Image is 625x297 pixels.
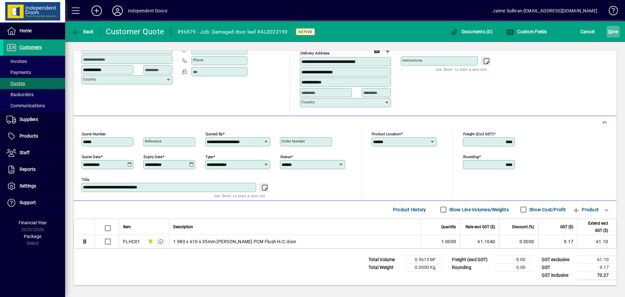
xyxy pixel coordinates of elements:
[282,139,305,143] mat-label: Order number
[463,154,479,159] mat-label: Rounding
[3,56,65,67] a: Invoices
[144,154,162,159] mat-label: Expiry date
[372,131,401,136] mat-label: Product location
[448,206,509,213] label: Show Line Volumes/Weights
[365,256,404,263] td: Total Volume
[506,29,547,34] span: Custom Fields
[538,235,577,248] td: 9.17
[20,28,32,33] span: Home
[608,29,611,34] span: S
[123,223,131,230] span: Item
[128,6,167,16] div: Independent Doors
[3,128,65,144] a: Products
[494,263,533,271] td: 0.00
[24,234,41,239] span: Package
[579,26,596,37] button: Cancel
[560,223,573,230] span: GST ($)
[393,204,426,215] span: Product History
[499,235,538,248] td: 0.0000
[83,77,96,82] mat-label: Country
[72,29,94,34] span: Back
[449,26,494,37] button: Documents (0)
[20,150,30,155] span: Staff
[464,238,495,245] div: 61.1040
[3,100,65,111] a: Communications
[463,131,493,136] mat-label: Freight (excl GST)
[82,131,106,136] mat-label: Quote number
[173,238,297,245] span: 1.980 x 610 x 35mm [PERSON_NAME] PCM Flush H/C door
[280,154,291,159] mat-label: Status
[146,238,154,245] span: Timaru
[3,23,65,39] a: Home
[606,26,620,37] button: Save
[82,177,89,182] mat-label: Title
[205,154,213,159] mat-label: Type
[173,223,193,230] span: Description
[538,271,577,279] td: GST inclusive
[404,263,443,271] td: 0.0000 Kg
[581,220,608,234] span: Extend excl GST ($)
[580,26,595,37] span: Cancel
[19,220,47,225] span: Financial Year
[214,192,265,200] mat-hint: Use 'Enter' to start a new line
[3,178,65,194] a: Settings
[465,223,495,230] span: Rate excl GST ($)
[449,256,494,263] td: Freight (excl GST)
[7,103,45,108] span: Communications
[577,271,617,279] td: 70.27
[436,66,487,73] mat-hint: Use 'Enter' to start a new line
[441,223,456,230] span: Quantity
[404,256,443,263] td: 0.5613 M³
[3,78,65,89] a: Quotes
[301,100,314,104] mat-label: Country
[3,111,65,128] a: Suppliers
[493,6,597,16] div: Jaime Sullivan [EMAIL_ADDRESS][DOMAIN_NAME]
[3,145,65,161] a: Staff
[20,200,36,205] span: Support
[402,58,422,63] mat-label: Instructions
[145,139,161,143] mat-label: Reference
[577,263,617,271] td: 9.17
[450,29,493,34] span: Documents (0)
[505,26,549,37] button: Custom Fields
[86,5,107,17] button: Add
[577,256,617,263] td: 61.10
[441,238,456,245] span: 1.0000
[528,206,566,213] label: Show Cost/Profit
[3,89,65,100] a: Backorders
[569,204,602,215] button: Product
[65,26,101,37] app-page-header-button: Back
[20,133,38,139] span: Products
[365,263,404,271] td: Total Weight
[390,204,429,215] button: Product History
[538,256,577,263] td: GST exclusive
[20,117,38,122] span: Suppliers
[177,27,288,37] div: #96579 - Job: Damaged door leaf #AL0023190
[7,92,34,97] span: Backorders
[608,26,618,37] span: ave
[20,45,42,50] span: Customers
[382,46,393,56] button: Choose address
[494,256,533,263] td: 0.00
[372,46,382,56] a: View on map
[7,59,27,64] span: Invoices
[107,5,128,17] button: Profile
[20,167,35,172] span: Reports
[3,161,65,178] a: Reports
[193,58,203,62] mat-label: Phone
[3,195,65,211] a: Support
[7,70,31,75] span: Payments
[205,131,223,136] mat-label: Quoted by
[577,235,616,248] td: 61.10
[299,30,312,34] span: Active
[449,263,494,271] td: Rounding
[604,1,617,22] a: Knowledge Base
[3,67,65,78] a: Payments
[106,26,164,37] div: Customer Quote
[572,204,599,215] span: Product
[70,26,95,37] button: Back
[512,223,534,230] span: Discount (%)
[20,183,36,188] span: Settings
[538,263,577,271] td: GST
[7,81,25,86] span: Quotes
